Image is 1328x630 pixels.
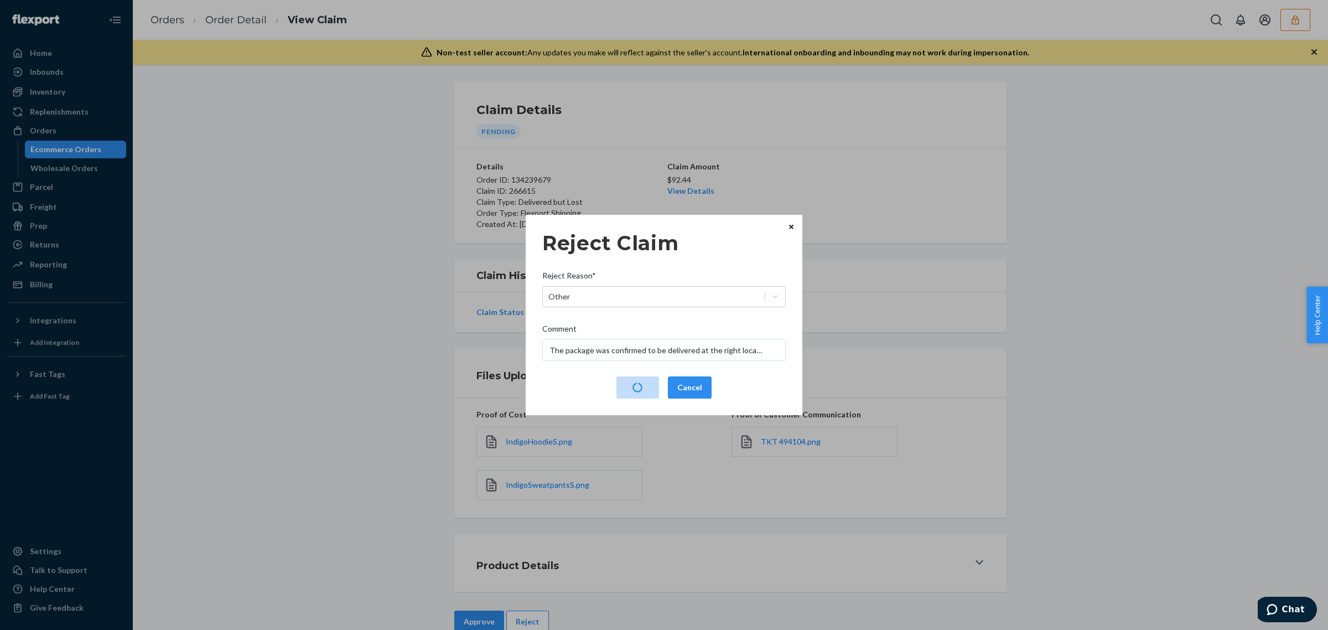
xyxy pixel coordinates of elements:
span: Chat [24,8,47,18]
input: Comment [542,339,786,361]
span: Comment [542,323,577,339]
button: Cancel [668,376,712,399]
span: Reject Reason* [542,270,596,286]
button: Close [786,220,797,233]
h3: Reject Claim [542,231,786,255]
button: Reject [616,376,659,399]
div: Other [548,291,570,302]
